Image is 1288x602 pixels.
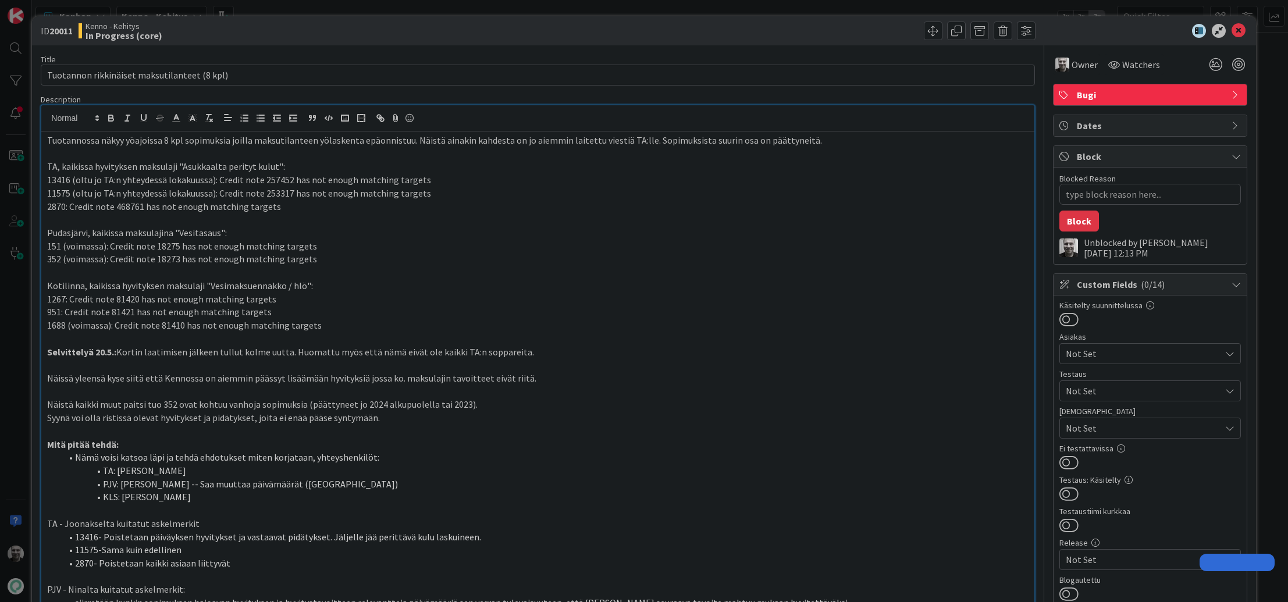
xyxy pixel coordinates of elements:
strong: Selvittelyä 20.5.: [47,346,116,358]
span: Custom Fields [1077,277,1226,291]
b: In Progress (core) [86,31,162,40]
p: Syynä voi olla ristissä olevat hyvitykset ja pidätykset, joita ei enää pääse syntymään. [47,411,1028,425]
div: Testaus: Käsitelty [1059,476,1241,484]
li: TA: [PERSON_NAME] [61,464,1028,478]
p: Kortin laatimisen jälkeen tullut kolme uutta. Huomattu myös että nämä eivät ole kaikki TA:n soppa... [47,345,1028,359]
img: JH [1055,58,1069,72]
p: TA - Joonakselta kuitatut askelmerkit [47,517,1028,530]
span: Bugi [1077,88,1226,102]
input: type card name here... [41,65,1034,86]
p: TA, kaikissa hyvityksen maksulaji "Asukkaalta perityt kulut": [47,160,1028,173]
span: Kenno - Kehitys [86,22,162,31]
p: Tuotannossa näkyy yöajoissa 8 kpl sopimuksia joilla maksutilanteen yölaskenta epäonnistuu. Näistä... [47,134,1028,147]
p: Näistä kaikki muut paitsi tuo 352 ovat kohtuu vanhoja sopimuksia (päättyneet jo 2024 alkupuolella... [47,398,1028,411]
span: Not Set [1066,553,1221,567]
p: 11575 (oltu jo TA:n yhteydessä lokakuussa): Credit note 253317 has not enough matching targets [47,187,1028,200]
span: Not Set [1066,347,1221,361]
li: 2870- Poistetaan kaikki asiaan liittyvät [61,557,1028,570]
label: Blocked Reason [1059,173,1116,184]
span: Owner [1072,58,1098,72]
div: Testaus [1059,370,1241,378]
div: Ei testattavissa [1059,444,1241,453]
div: Blogautettu [1059,576,1241,584]
p: 352 (voimassa): Credit note 18273 has not enough matching targets [47,252,1028,266]
p: 13416 (oltu jo TA:n yhteydessä lokakuussa): Credit note 257452 has not enough matching targets [47,173,1028,187]
div: Release [1059,539,1241,547]
span: ID [41,24,73,38]
img: JH [1059,238,1078,257]
p: 1688 (voimassa): Credit note 81410 has not enough matching targets [47,319,1028,332]
span: ( 0/14 ) [1141,279,1165,290]
li: Nämä voisi katsoa läpi ja tehdä ehdotukset miten korjataan, yhteyshenkilöt: [61,451,1028,464]
span: Not Set [1066,421,1221,435]
div: [DEMOGRAPHIC_DATA] [1059,407,1241,415]
p: Kotilinna, kaikissa hyvityksen maksulaji "Vesimaksuennakko / hlö": [47,279,1028,293]
li: PJV: [PERSON_NAME] -- Saa muuttaa päivämäärät ([GEOGRAPHIC_DATA]) [61,478,1028,491]
span: Dates [1077,119,1226,133]
span: Block [1077,149,1226,163]
span: Not Set [1066,384,1221,398]
p: PJV - Ninalta kuitatut askelmerkit: [47,583,1028,596]
span: Description [41,94,81,105]
div: Käsitelty suunnittelussa [1059,301,1241,309]
li: 11575-Sama kuin edellinen [61,543,1028,557]
div: Testaustiimi kurkkaa [1059,507,1241,515]
p: Pudasjärvi, kaikissa maksulajina "Vesitasaus": [47,226,1028,240]
span: Watchers [1122,58,1160,72]
p: 151 (voimassa): Credit note 18275 has not enough matching targets [47,240,1028,253]
label: Title [41,54,56,65]
p: 2870: Credit note 468761 has not enough matching targets [47,200,1028,213]
button: Block [1059,211,1099,231]
b: 20011 [49,25,73,37]
p: 1267: Credit note 81420 has not enough matching targets [47,293,1028,306]
div: Asiakas [1059,333,1241,341]
div: Unblocked by [PERSON_NAME] [DATE] 12:13 PM [1084,237,1241,258]
p: 951: Credit note 81421 has not enough matching targets [47,305,1028,319]
strong: Mitä pitää tehdä: [47,439,119,450]
li: 13416- Poistetaan päiväyksen hyvitykset ja vastaavat pidätykset. Jäljelle jää perittävä kulu lask... [61,530,1028,544]
p: Näissä yleensä kyse siitä että Kennossa on aiemmin päässyt lisäämään hyvityksiä jossa ko. maksula... [47,372,1028,385]
li: KLS: [PERSON_NAME] [61,490,1028,504]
